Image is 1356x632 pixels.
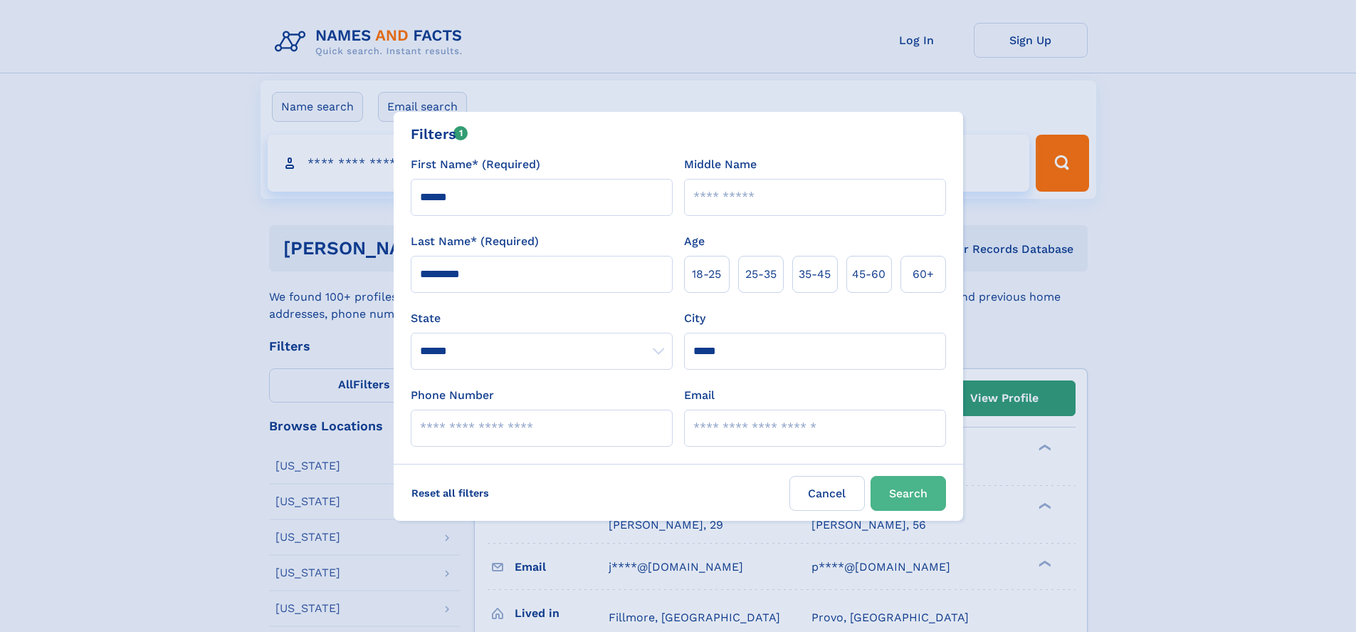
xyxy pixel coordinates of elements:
label: Reset all filters [402,476,498,510]
label: Email [684,387,715,404]
label: Middle Name [684,156,757,173]
span: 25‑35 [745,266,777,283]
span: 60+ [913,266,934,283]
label: Cancel [789,476,865,511]
label: State [411,310,673,327]
label: City [684,310,705,327]
div: Filters [411,123,468,145]
span: 45‑60 [852,266,885,283]
span: 35‑45 [799,266,831,283]
label: Phone Number [411,387,494,404]
span: 18‑25 [692,266,721,283]
label: Age [684,233,705,250]
button: Search [871,476,946,511]
label: Last Name* (Required) [411,233,539,250]
label: First Name* (Required) [411,156,540,173]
